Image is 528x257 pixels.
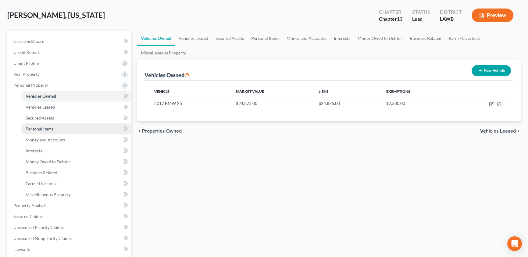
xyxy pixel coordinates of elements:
[9,244,131,255] a: Lawsuits
[144,71,189,79] div: Vehicles Owned
[9,222,131,233] a: Unsecured Priority Claims
[480,129,516,134] span: Vehicles Leased
[248,31,283,46] a: Personal Items
[21,134,131,145] a: Money and Accounts
[283,31,330,46] a: Money and Accounts
[13,71,40,77] span: Real Property
[21,91,131,102] a: Vehicles Owned
[9,36,131,47] a: Case Dashboard
[480,129,521,134] button: Vehicles Leased chevron_right
[13,214,43,219] span: Secured Claims
[381,98,455,109] td: $7,500.00
[314,98,382,109] td: $24,875.00
[26,115,54,120] span: Secured Assets
[26,93,56,99] span: Vehicles Owned
[21,145,131,156] a: Interests
[412,16,430,23] div: Lead
[137,31,175,46] a: Vehicles Owned
[13,61,39,66] span: Client Profile
[440,16,462,23] div: LAWB
[7,11,105,19] span: [PERSON_NAME], [US_STATE]
[21,167,131,178] a: Business Related
[26,192,71,197] span: Miscellaneous Property
[137,46,190,60] a: Miscellaneous Property
[26,159,70,164] span: Money Owed to Debtor
[231,98,314,109] td: $24,875.00
[26,137,66,142] span: Money and Accounts
[212,31,248,46] a: Secured Assets
[142,129,182,134] span: Properties Owned
[381,85,455,98] th: Exemptions
[149,98,231,109] td: 2017 BMW X5
[507,236,522,251] div: Open Intercom Messenger
[13,82,48,88] span: Personal Property
[137,129,142,134] i: chevron_left
[445,31,483,46] a: Farm / Livestock
[26,170,57,175] span: Business Related
[314,85,382,98] th: Liens
[354,31,406,46] a: Money Owed to Debtor
[175,31,212,46] a: Vehicles Leased
[13,247,30,252] span: Lawsuits
[472,9,513,22] button: Preview
[21,102,131,113] a: Vehicles Leased
[516,129,521,134] i: chevron_right
[472,65,511,76] button: New Vehicle
[13,203,47,208] span: Property Analysis
[149,85,231,98] th: Vehicle
[9,211,131,222] a: Secured Claims
[9,47,131,58] a: Credit Report
[9,233,131,244] a: Unsecured Nonpriority Claims
[9,200,131,211] a: Property Analysis
[21,123,131,134] a: Personal Items
[13,50,40,55] span: Credit Report
[21,156,131,167] a: Money Owed to Debtor
[13,39,45,44] span: Case Dashboard
[379,9,402,16] div: Chapter
[13,225,64,230] span: Unsecured Priority Claims
[440,9,462,16] div: District
[231,85,314,98] th: Market Value
[406,31,445,46] a: Business Related
[21,189,131,200] a: Miscellaneous Property
[26,126,54,131] span: Personal Items
[26,181,57,186] span: Farm / Livestock
[21,113,131,123] a: Secured Assets
[330,31,354,46] a: Interests
[21,178,131,189] a: Farm / Livestock
[26,148,42,153] span: Interests
[26,104,55,109] span: Vehicles Leased
[137,129,182,134] button: chevron_left Properties Owned
[397,16,402,22] span: 13
[412,9,430,16] div: Status
[13,236,72,241] span: Unsecured Nonpriority Claims
[379,16,402,23] div: Chapter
